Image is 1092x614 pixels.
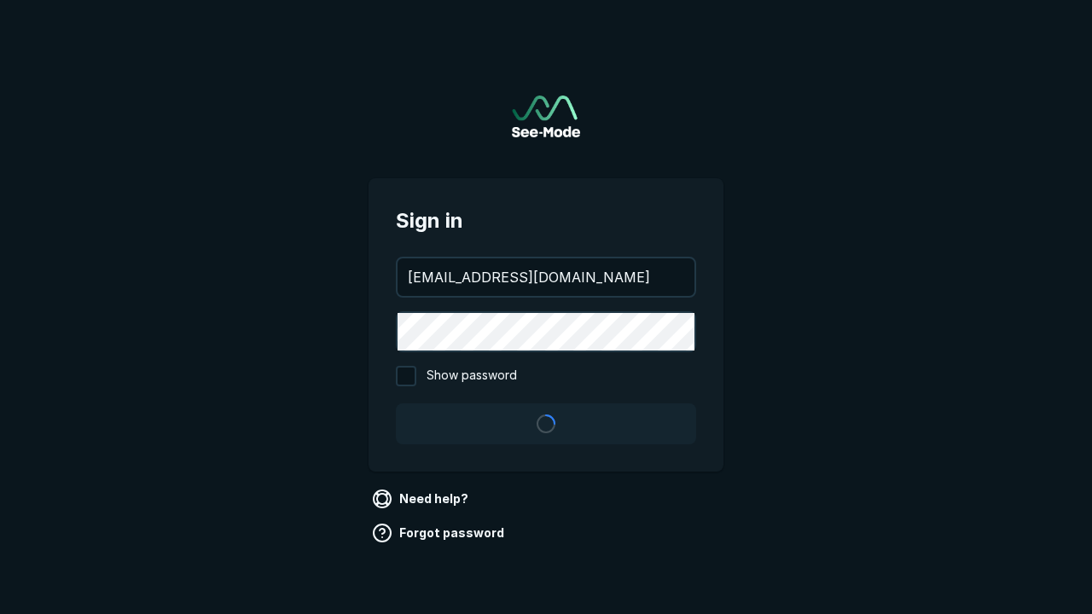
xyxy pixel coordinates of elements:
a: Go to sign in [512,96,580,137]
img: See-Mode Logo [512,96,580,137]
a: Forgot password [369,519,511,547]
input: your@email.com [398,258,694,296]
span: Sign in [396,206,696,236]
a: Need help? [369,485,475,513]
span: Show password [427,366,517,386]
